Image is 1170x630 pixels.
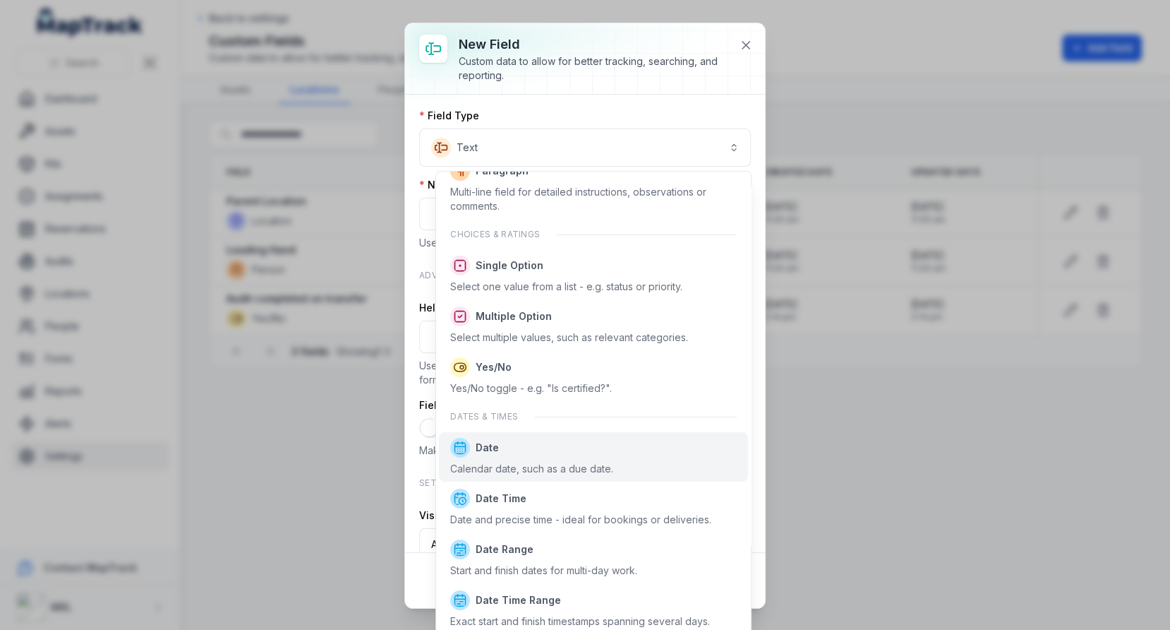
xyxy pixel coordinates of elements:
span: Single Option [476,258,543,273]
div: Select multiple values, such as relevant categories. [450,331,688,345]
span: Date Range [476,542,533,557]
span: Date [476,441,499,455]
div: Choices & ratings [439,220,747,249]
div: Dates & times [439,403,747,431]
div: Date and precise time - ideal for bookings or deliveries. [450,513,711,527]
span: Multiple Option [476,309,552,323]
div: Yes/No toggle - e.g. "Is certified?". [450,381,612,396]
div: Select one value from a list - e.g. status or priority. [450,280,682,294]
div: Exact start and finish timestamps spanning several days. [450,614,710,629]
div: Start and finish dates for multi-day work. [450,564,637,578]
span: Yes/No [476,360,512,374]
span: Date Time Range [476,593,561,607]
div: Calendar date, such as a due date. [450,462,613,476]
div: Multi-line field for detailed instructions, observations or comments. [450,185,736,213]
button: Text [419,129,751,167]
span: Date Time [476,492,526,506]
